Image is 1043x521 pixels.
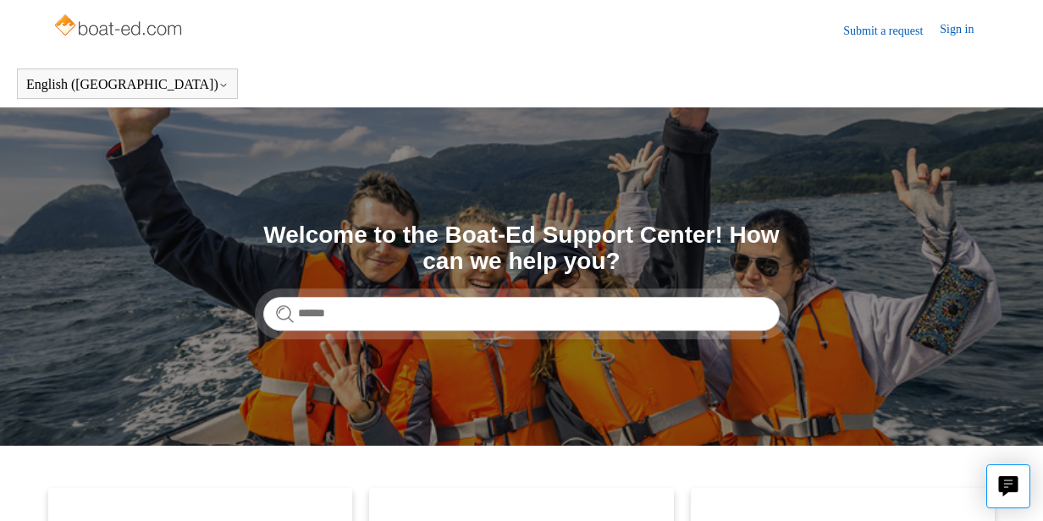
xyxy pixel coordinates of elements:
[940,20,991,41] a: Sign in
[26,77,229,92] button: English ([GEOGRAPHIC_DATA])
[52,10,187,44] img: Boat-Ed Help Center home page
[986,464,1030,508] button: Live chat
[263,222,780,275] h1: Welcome to the Boat-Ed Support Center! How can we help you?
[263,297,780,331] input: Search
[843,22,940,40] a: Submit a request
